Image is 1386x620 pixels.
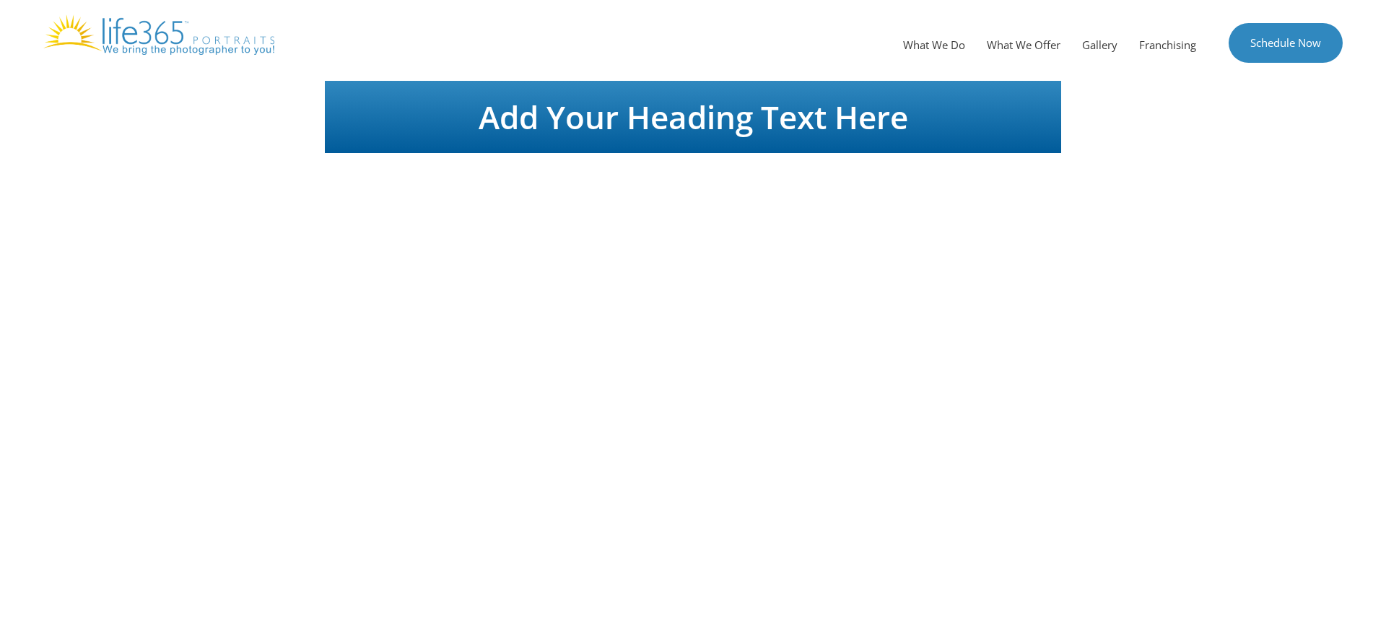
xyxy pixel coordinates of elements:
[1071,23,1128,66] a: Gallery
[43,14,274,55] img: Life365
[976,23,1071,66] a: What We Offer
[332,101,1054,133] h1: Add Your Heading Text Here
[1229,23,1343,63] a: Schedule Now
[892,23,976,66] a: What We Do
[1128,23,1207,66] a: Franchising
